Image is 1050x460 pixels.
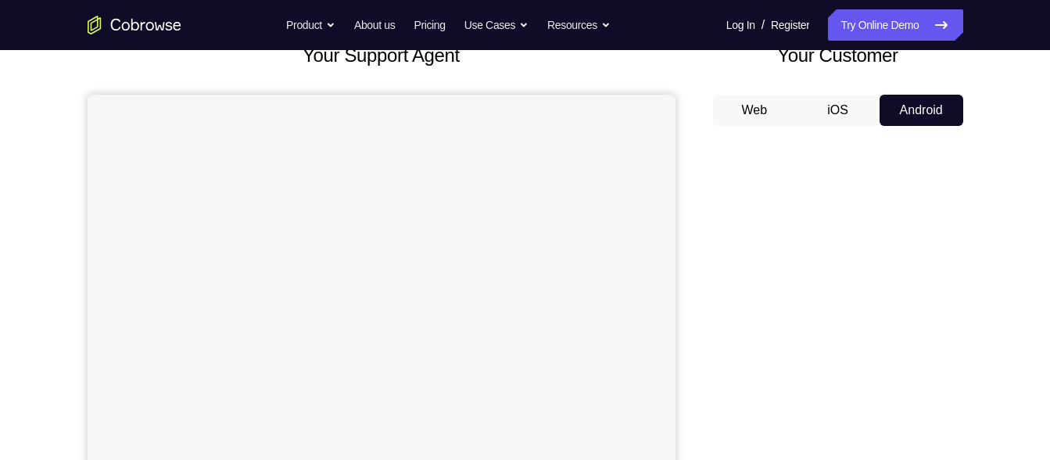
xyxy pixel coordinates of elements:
a: Try Online Demo [828,9,962,41]
button: Resources [547,9,611,41]
a: Register [771,9,809,41]
a: Log In [726,9,755,41]
h2: Your Support Agent [88,41,676,70]
button: iOS [796,95,880,126]
h2: Your Customer [713,41,963,70]
button: Product [286,9,335,41]
button: Web [713,95,797,126]
a: About us [354,9,395,41]
a: Go to the home page [88,16,181,34]
button: Use Cases [464,9,529,41]
button: Android [880,95,963,126]
a: Pricing [414,9,445,41]
span: / [762,16,765,34]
